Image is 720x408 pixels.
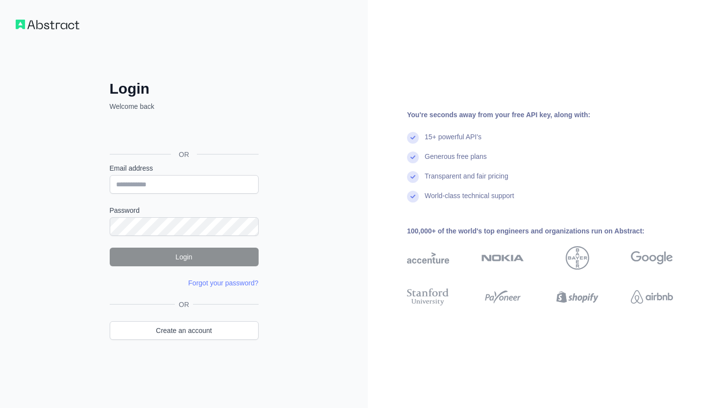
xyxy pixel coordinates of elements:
[631,246,673,270] img: google
[171,150,197,159] span: OR
[425,171,508,191] div: Transparent and fair pricing
[407,191,419,203] img: check mark
[407,171,419,183] img: check mark
[407,132,419,144] img: check mark
[407,152,419,163] img: check mark
[407,110,704,120] div: You're seconds away from your free API key, along with:
[110,205,259,215] label: Password
[110,102,259,111] p: Welcome back
[105,122,262,144] iframe: Sign in with Google Button
[481,286,524,307] img: payoneer
[110,163,259,173] label: Email address
[407,226,704,236] div: 100,000+ of the world's top engineers and organizations run on Abstract:
[425,191,514,210] div: World-class technical support
[566,246,589,270] img: bayer
[631,286,673,307] img: airbnb
[481,246,524,270] img: nokia
[175,300,193,309] span: OR
[110,321,259,340] a: Create an account
[556,286,599,307] img: shopify
[188,279,258,287] a: Forgot your password?
[110,80,259,98] h2: Login
[110,248,259,266] button: Login
[407,286,449,307] img: stanford university
[407,246,449,270] img: accenture
[425,132,481,152] div: 15+ powerful API's
[425,152,487,171] div: Generous free plans
[16,20,79,29] img: Workflow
